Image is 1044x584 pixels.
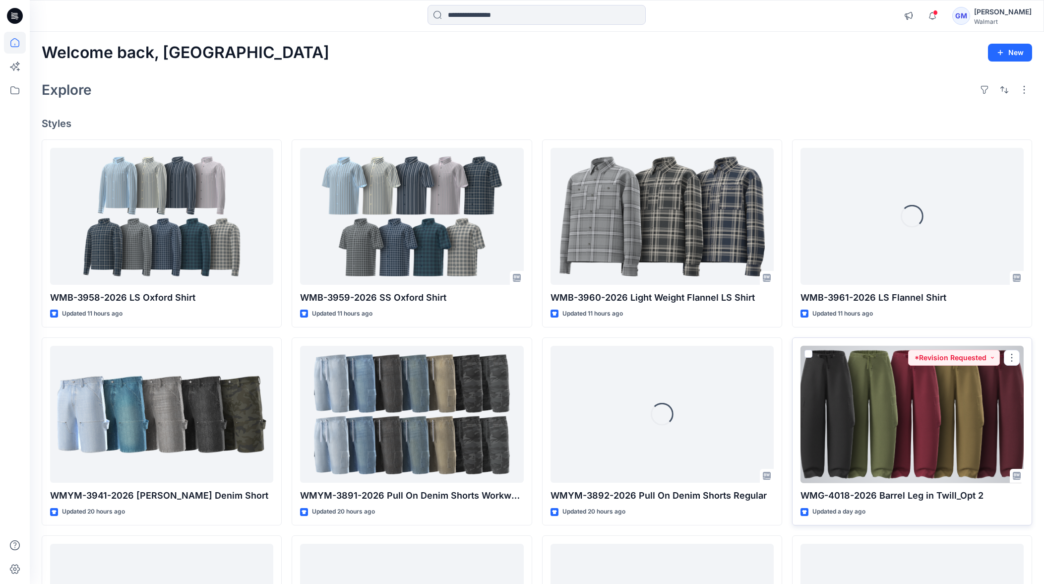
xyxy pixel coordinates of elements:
[50,489,273,503] p: WMYM-3941-2026 [PERSON_NAME] Denim Short
[800,291,1024,305] p: WMB-3961-2026 LS Flannel Shirt
[62,507,125,517] p: Updated 20 hours ago
[50,346,273,483] a: WMYM-3941-2026 Carpenter Denim Short
[551,148,774,285] a: WMB-3960-2026 Light Weight Flannel LS Shirt
[988,44,1032,62] button: New
[62,309,123,319] p: Updated 11 hours ago
[42,82,92,98] h2: Explore
[300,346,523,483] a: WMYM-3891-2026 Pull On Denim Shorts Workwear
[551,489,774,503] p: WMYM-3892-2026 Pull On Denim Shorts Regular
[952,7,970,25] div: GM
[974,18,1032,25] div: Walmart
[300,489,523,503] p: WMYM-3891-2026 Pull On Denim Shorts Workwear
[312,309,372,319] p: Updated 11 hours ago
[800,489,1024,503] p: WMG-4018-2026 Barrel Leg in Twill_Opt 2
[300,148,523,285] a: WMB-3959-2026 SS Oxford Shirt
[50,148,273,285] a: WMB-3958-2026 LS Oxford Shirt
[42,118,1032,130] h4: Styles
[50,291,273,305] p: WMB-3958-2026 LS Oxford Shirt
[551,291,774,305] p: WMB-3960-2026 Light Weight Flannel LS Shirt
[812,309,873,319] p: Updated 11 hours ago
[562,507,625,517] p: Updated 20 hours ago
[312,507,375,517] p: Updated 20 hours ago
[800,346,1024,483] a: WMG-4018-2026 Barrel Leg in Twill_Opt 2
[562,309,623,319] p: Updated 11 hours ago
[974,6,1032,18] div: [PERSON_NAME]
[42,44,329,62] h2: Welcome back, [GEOGRAPHIC_DATA]
[812,507,865,517] p: Updated a day ago
[300,291,523,305] p: WMB-3959-2026 SS Oxford Shirt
